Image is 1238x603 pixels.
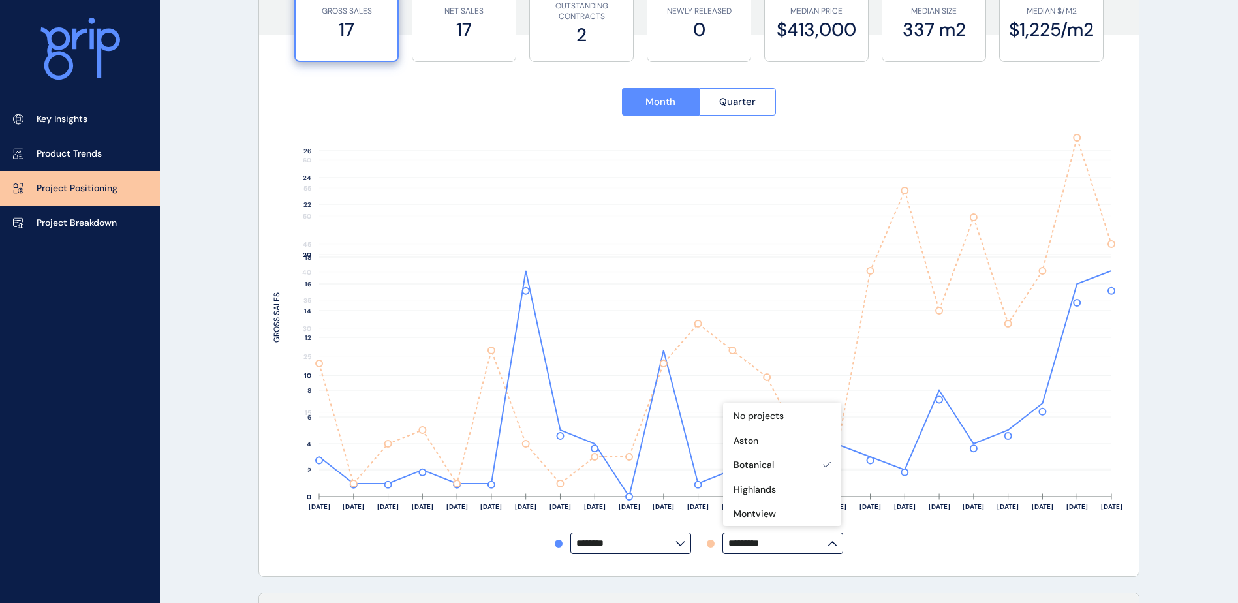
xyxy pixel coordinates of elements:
[515,502,536,511] text: [DATE]
[309,502,330,511] text: [DATE]
[303,147,311,155] text: 26
[549,502,571,511] text: [DATE]
[1101,502,1122,511] text: [DATE]
[480,502,502,511] text: [DATE]
[687,502,709,511] text: [DATE]
[271,292,282,343] text: GROSS SALES
[734,435,758,448] p: Aston
[734,508,776,521] p: Montview
[699,88,777,116] button: Quarter
[889,6,979,17] p: MEDIAN SIZE
[419,6,509,17] p: NET SALES
[303,184,311,193] text: 55
[929,502,950,511] text: [DATE]
[734,459,774,472] p: Botanical
[536,22,627,48] label: 2
[343,502,364,511] text: [DATE]
[303,296,311,305] text: 35
[302,268,311,277] text: 40
[446,502,468,511] text: [DATE]
[734,484,776,497] p: Highlands
[307,465,311,473] text: 5
[303,324,311,333] text: 30
[1066,502,1088,511] text: [DATE]
[303,240,311,249] text: 45
[37,113,87,126] p: Key Insights
[307,466,311,474] text: 2
[304,307,311,315] text: 14
[722,502,743,511] text: [DATE]
[645,95,675,108] span: Month
[859,502,881,511] text: [DATE]
[963,502,984,511] text: [DATE]
[304,371,311,380] text: 10
[1006,17,1096,42] label: $1,225/m2
[37,182,117,195] p: Project Positioning
[377,502,399,511] text: [DATE]
[536,1,627,23] p: OUTSTANDING CONTRACTS
[997,502,1019,511] text: [DATE]
[302,17,391,42] label: 17
[894,502,916,511] text: [DATE]
[771,6,861,17] p: MEDIAN PRICE
[307,386,311,395] text: 8
[307,413,311,422] text: 6
[1032,502,1053,511] text: [DATE]
[719,95,756,108] span: Quarter
[619,502,640,511] text: [DATE]
[302,6,391,17] p: GROSS SALES
[622,88,699,116] button: Month
[419,17,509,42] label: 17
[771,17,861,42] label: $413,000
[654,17,744,42] label: 0
[412,502,433,511] text: [DATE]
[307,440,311,448] text: 4
[37,147,102,161] p: Product Trends
[303,352,311,361] text: 25
[654,6,744,17] p: NEWLY RELEASED
[305,409,311,417] text: 15
[653,502,674,511] text: [DATE]
[303,251,311,259] text: 20
[303,156,311,164] text: 60
[584,502,606,511] text: [DATE]
[305,333,311,342] text: 12
[1006,6,1096,17] p: MEDIAN $/M2
[303,212,311,221] text: 50
[734,410,784,423] p: No projects
[303,174,311,182] text: 24
[305,280,311,288] text: 16
[307,493,311,501] text: 0
[303,200,311,209] text: 22
[37,217,117,230] p: Project Breakdown
[889,17,979,42] label: 337 m2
